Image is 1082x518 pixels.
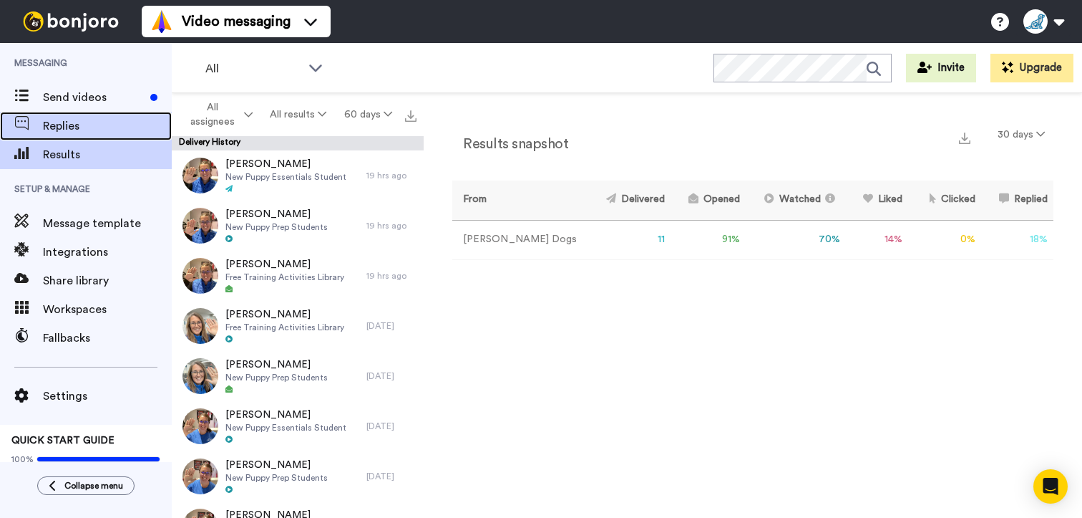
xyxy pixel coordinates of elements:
[43,330,172,347] span: Fallbacks
[182,308,218,344] img: 0b57395c-124c-4f25-adbf-c88319e0db59-thumb.jpg
[182,208,218,244] img: 7bfa4513-f0f7-4b6f-b31a-32cbc8346bf9-thumb.jpg
[172,201,424,251] a: [PERSON_NAME]New Puppy Prep Students19 hrs ago
[43,301,172,318] span: Workspaces
[172,351,424,401] a: [PERSON_NAME]New Puppy Prep Students[DATE]
[182,11,291,32] span: Video messaging
[366,370,416,382] div: [DATE]
[990,54,1073,82] button: Upgrade
[366,220,416,231] div: 19 hrs ago
[205,60,301,77] span: All
[225,358,328,372] span: [PERSON_NAME]
[746,181,846,220] th: Watched
[225,272,344,283] span: Free Training Activities Library
[401,104,421,125] button: Export all results that match these filters now.
[225,207,328,221] span: [PERSON_NAME]
[981,181,1053,220] th: Replied
[182,358,218,394] img: 4588c410-2950-4482-b3f1-ebd74a22092e-thumb.jpg
[225,422,346,433] span: New Puppy Essentials Student
[43,117,172,135] span: Replies
[366,421,416,432] div: [DATE]
[225,171,346,183] span: New Puppy Essentials Student
[746,220,846,259] td: 70 %
[908,220,981,259] td: 0 %
[43,146,172,163] span: Results
[366,320,416,332] div: [DATE]
[43,215,172,232] span: Message template
[225,157,346,171] span: [PERSON_NAME]
[981,220,1053,259] td: 18 %
[336,102,401,128] button: 60 days
[588,181,671,220] th: Delivered
[11,436,114,446] span: QUICK START GUIDE
[846,220,908,259] td: 14 %
[150,10,173,33] img: vm-color.svg
[959,133,970,144] img: export.svg
[43,244,172,261] span: Integrations
[225,322,344,333] span: Free Training Activities Library
[906,54,976,82] button: Invite
[172,150,424,201] a: [PERSON_NAME]New Puppy Essentials Student19 hrs ago
[1033,469,1068,504] div: Open Intercom Messenger
[172,136,424,150] div: Delivery History
[172,401,424,451] a: [PERSON_NAME]New Puppy Essentials Student[DATE]
[172,301,424,351] a: [PERSON_NAME]Free Training Activities Library[DATE]
[366,471,416,482] div: [DATE]
[908,181,981,220] th: Clicked
[225,472,328,484] span: New Puppy Prep Students
[11,454,34,465] span: 100%
[225,307,344,322] span: [PERSON_NAME]
[225,257,344,272] span: [PERSON_NAME]
[17,11,125,32] img: bj-logo-header-white.svg
[225,372,328,383] span: New Puppy Prep Students
[405,110,416,122] img: export.svg
[225,408,346,422] span: [PERSON_NAME]
[182,258,218,294] img: 9c6e0d6b-96c3-48eb-8c75-c2b0c664ed54-thumb.jpg
[43,388,172,405] span: Settings
[671,181,746,220] th: Opened
[183,100,241,129] span: All assignees
[182,408,218,444] img: 9f918230-4728-48fb-99b4-3609151c263e-thumb.jpg
[43,89,145,106] span: Send videos
[261,102,335,128] button: All results
[366,170,416,181] div: 19 hrs ago
[172,251,424,301] a: [PERSON_NAME]Free Training Activities Library19 hrs ago
[175,95,261,135] button: All assignees
[588,220,671,259] td: 11
[43,272,172,289] span: Share library
[989,122,1053,148] button: 30 days
[452,181,588,220] th: From
[671,220,746,259] td: 91 %
[366,270,416,282] div: 19 hrs ago
[955,127,975,148] button: Export a summary of each team member’s results that match this filter now.
[452,220,588,259] td: [PERSON_NAME] Dogs
[182,459,218,494] img: fc38229b-5caf-4dec-9921-5a8f20d88ccd-thumb.jpg
[182,158,218,193] img: 99bc6dd5-4624-474e-bfad-eaf91cebcce9-thumb.jpg
[452,136,568,152] h2: Results snapshot
[225,458,328,472] span: [PERSON_NAME]
[846,181,908,220] th: Liked
[225,221,328,233] span: New Puppy Prep Students
[64,480,123,491] span: Collapse menu
[37,476,135,495] button: Collapse menu
[172,451,424,502] a: [PERSON_NAME]New Puppy Prep Students[DATE]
